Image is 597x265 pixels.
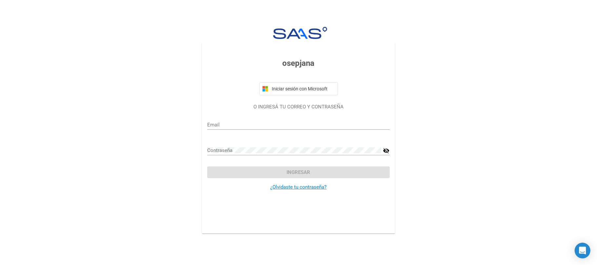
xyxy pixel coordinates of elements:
span: Ingresar [287,169,310,175]
mat-icon: visibility_off [383,147,390,155]
span: Iniciar sesión con Microsoft [271,86,335,91]
button: Iniciar sesión con Microsoft [259,82,338,95]
a: ¿Olvidaste tu contraseña? [270,184,327,190]
div: Open Intercom Messenger [575,243,590,258]
p: O INGRESÁ TU CORREO Y CONTRASEÑA [207,103,390,111]
button: Ingresar [207,166,390,178]
h3: osepjana [207,57,390,69]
